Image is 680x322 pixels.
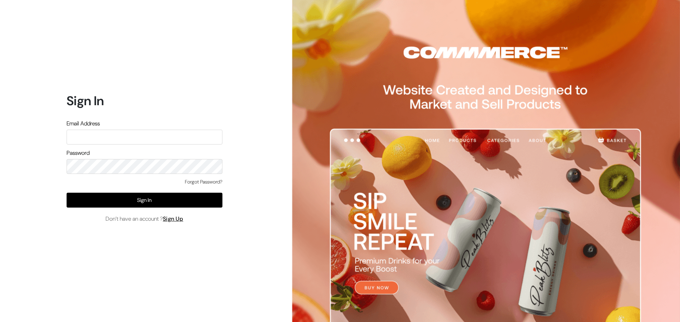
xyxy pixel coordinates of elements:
[67,119,100,128] label: Email Address
[185,178,222,186] a: Forgot Password?
[67,93,222,108] h1: Sign In
[163,215,183,222] a: Sign Up
[106,215,183,223] span: Don’t have an account ?
[67,149,90,157] label: Password
[67,193,222,208] button: Sign In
